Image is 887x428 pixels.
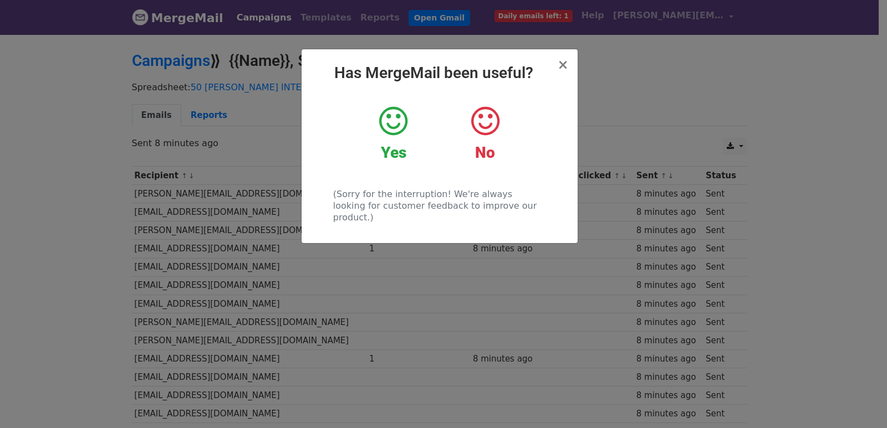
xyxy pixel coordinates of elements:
[557,57,568,73] span: ×
[475,143,495,162] strong: No
[381,143,406,162] strong: Yes
[333,188,546,223] p: (Sorry for the interruption! We're always looking for customer feedback to improve our product.)
[310,64,569,82] h2: Has MergeMail been useful?
[557,58,568,71] button: Close
[356,105,431,162] a: Yes
[447,105,522,162] a: No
